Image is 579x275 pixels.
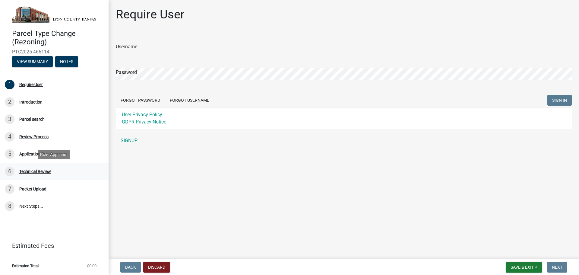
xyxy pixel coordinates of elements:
span: Save & Exit [511,265,534,270]
button: SIGN IN [547,95,572,106]
div: Packet Upload [19,187,46,191]
span: $0.00 [87,264,96,268]
button: Notes [55,56,78,67]
button: Discard [143,262,170,273]
a: SIGNUP [116,135,572,147]
div: 4 [5,132,14,142]
button: View Summary [12,56,53,67]
div: Review Process [19,135,49,139]
div: 2 [5,97,14,107]
a: User Privacy Policy [122,112,162,117]
div: 1 [5,80,14,89]
div: Role: Applicant [38,150,70,159]
div: Require User [19,82,43,87]
wm-modal-confirm: Summary [12,59,53,64]
span: SIGN IN [552,98,567,103]
div: 7 [5,184,14,194]
button: Forgot Password [116,95,165,106]
div: Introduction [19,100,43,104]
wm-modal-confirm: Notes [55,59,78,64]
span: PTC2025-466114 [12,49,96,55]
span: Estimated Total [12,264,39,268]
button: Next [547,262,567,273]
div: 8 [5,201,14,211]
div: Application Requirements [19,152,67,156]
div: Technical Review [19,169,51,174]
button: Save & Exit [506,262,542,273]
span: Next [552,265,562,270]
span: Back [125,265,136,270]
h1: Require User [116,7,185,22]
a: Estimated Fees [5,240,99,252]
img: Lyon County, Kansas [12,6,99,23]
h4: Parcel Type Change (Rezoning) [12,29,104,47]
div: 5 [5,149,14,159]
div: Parcel search [19,117,45,121]
div: 6 [5,167,14,176]
button: Back [120,262,141,273]
a: GDPR Privacy Notice [122,119,166,125]
button: Forgot Username [165,95,214,106]
div: 3 [5,114,14,124]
